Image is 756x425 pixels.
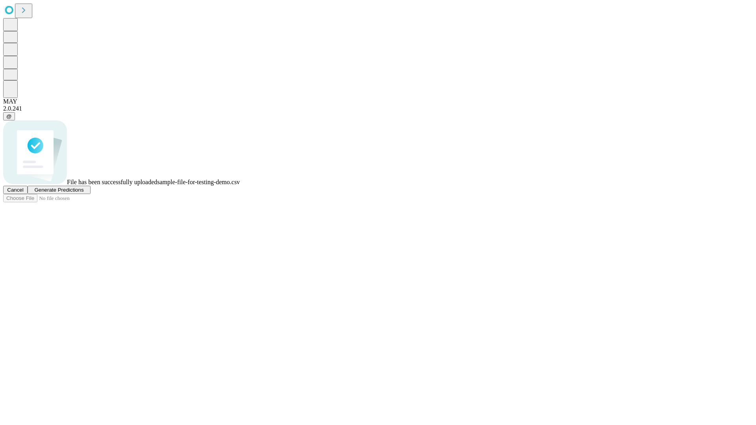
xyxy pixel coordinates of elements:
button: Cancel [3,186,28,194]
div: MAY [3,98,753,105]
span: File has been successfully uploaded [67,179,157,185]
span: Generate Predictions [34,187,83,193]
span: @ [6,113,12,119]
span: Cancel [7,187,24,193]
button: @ [3,112,15,120]
span: sample-file-for-testing-demo.csv [157,179,240,185]
button: Generate Predictions [28,186,91,194]
div: 2.0.241 [3,105,753,112]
